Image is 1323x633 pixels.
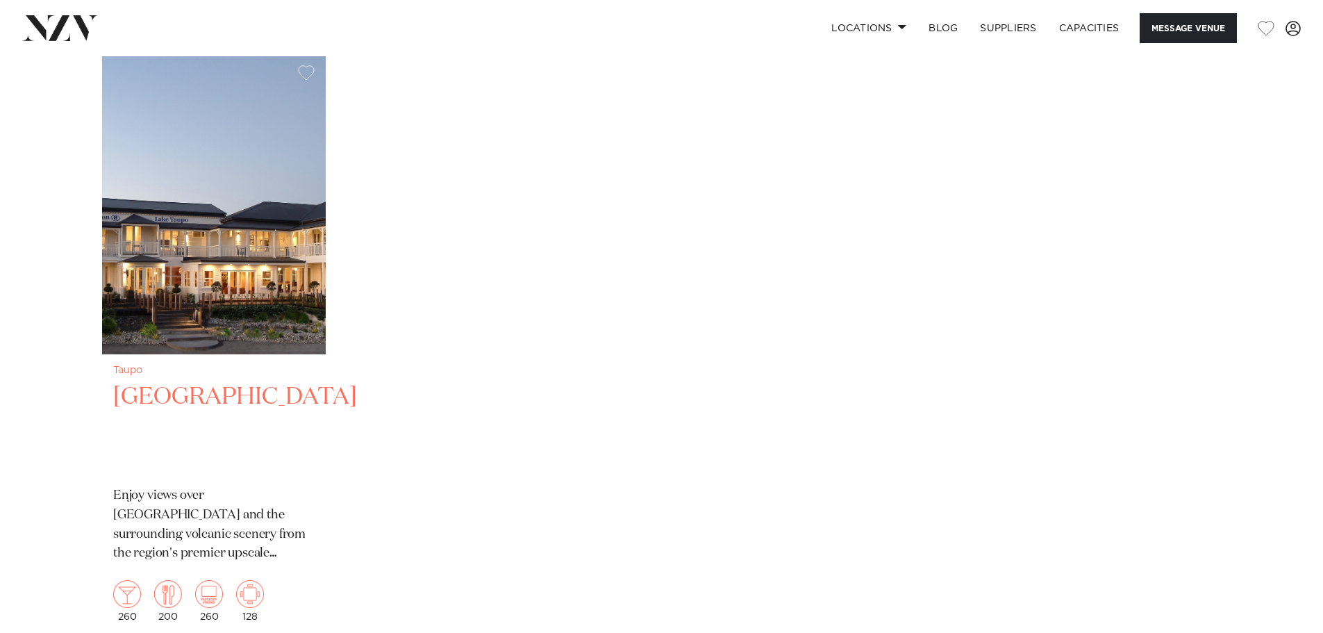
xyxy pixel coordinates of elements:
[969,13,1047,43] a: SUPPLIERS
[1140,13,1237,43] button: Message Venue
[113,580,141,622] div: 260
[113,365,315,376] small: Taupo
[113,486,315,564] p: Enjoy views over [GEOGRAPHIC_DATA] and the surrounding volcanic scenery from the region's premier...
[113,580,141,608] img: cocktail.png
[820,13,917,43] a: Locations
[236,580,264,608] img: meeting.png
[154,580,182,622] div: 200
[195,580,223,622] div: 260
[1048,13,1131,43] a: Capacities
[154,580,182,608] img: dining.png
[22,15,98,40] img: nzv-logo.png
[236,580,264,622] div: 128
[102,54,326,633] a: Taupo [GEOGRAPHIC_DATA] Enjoy views over [GEOGRAPHIC_DATA] and the surrounding volcanic scenery f...
[113,381,315,475] h2: [GEOGRAPHIC_DATA]
[102,54,326,633] swiper-slide: 1 / 1
[195,580,223,608] img: theatre.png
[917,13,969,43] a: BLOG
